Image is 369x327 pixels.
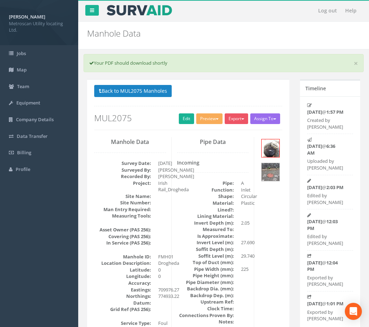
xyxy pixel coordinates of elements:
[158,173,166,180] dd: [PERSON_NAME]
[158,180,166,193] dd: Irish Rail_Drogheda
[196,113,223,124] button: Preview
[307,259,322,266] strong: [DATE]
[307,218,344,231] p: @
[94,173,151,180] dt: Recorded By:
[326,300,343,307] strong: 1:01 PM
[177,279,234,286] dt: Pipe Diameter (mm):
[241,200,249,207] dd: Plastic
[177,207,234,213] dt: Lined?:
[241,239,249,246] dd: 27.690
[177,259,234,266] dt: Top of Duct (mm):
[158,167,166,173] dd: [PERSON_NAME]
[94,253,151,260] dt: Manhole ID:
[307,184,322,191] strong: [DATE]
[158,293,166,300] dd: 774933.22
[307,259,338,273] strong: 12:04 PM
[94,113,282,123] h2: MUL2075
[179,113,194,124] a: Edit
[177,180,234,187] dt: Pipe:
[307,300,344,307] p: @
[94,267,151,273] dt: Latitude:
[94,293,151,300] dt: Northings:
[307,158,344,171] p: Uploaded by [PERSON_NAME]
[307,143,322,149] strong: [DATE]
[177,220,234,226] dt: Invert Depth (m):
[17,83,29,90] span: Team
[94,85,172,97] button: Back to MUL2075 Manholes
[177,299,234,305] dt: Upstream Ref:
[345,303,362,320] div: Open Intercom Messenger
[177,139,249,145] h3: Pipe Data
[177,193,234,200] dt: Shape:
[307,184,344,191] p: @
[177,160,249,165] h4: Incoming
[307,117,344,130] p: Created by [PERSON_NAME]
[177,305,234,312] dt: Clock Time:
[177,246,234,253] dt: Soffit Depth (m):
[225,113,248,124] button: Export
[305,86,326,91] h5: Timeline
[158,267,166,273] dd: 0
[94,213,151,219] dt: Measuring Tools:
[87,29,360,38] h2: Manhole Data
[17,66,27,73] span: Map
[307,218,322,225] strong: [DATE]
[262,163,279,181] img: c06526af-a032-9657-1900-81c6196ede33_4365f7d5-5edc-5ce1-bff4-b52a0ff8b66f_thumb.jpg
[177,253,234,259] dt: Soffit Level (m):
[241,220,249,226] dd: 2.05
[9,14,45,20] strong: [PERSON_NAME]
[94,260,151,267] dt: Location Description:
[94,240,151,246] dt: In Service (PAS 256):
[177,266,234,273] dt: Pipe Width (mm):
[16,100,40,106] span: Equipment
[94,167,151,173] dt: Surveyed By:
[177,187,234,193] dt: Function:
[177,272,234,279] dt: Pipe Height (mm):
[94,199,151,206] dt: Site Number:
[9,20,69,33] span: Metroscan Utility locating Ltd.
[94,300,151,306] dt: Datum:
[94,226,151,233] dt: Asset Owner (PAS 256):
[94,139,166,145] h3: Manhole Data
[177,200,234,207] dt: Material:
[94,160,151,167] dt: Survey Date:
[177,226,234,233] dt: Measured To:
[17,50,26,57] span: Jobs
[326,109,343,115] strong: 1:57 PM
[94,273,151,280] dt: Longitude:
[354,60,358,67] a: ×
[84,54,364,72] div: Your PDF should download shortly
[16,116,54,123] span: Company Details
[94,280,151,286] dt: Accuracy:
[16,166,30,172] span: Profile
[17,133,48,139] span: Data Transfer
[177,318,234,325] dt: Notes:
[94,233,151,240] dt: Covering (PAS 256):
[307,143,335,156] strong: 6:36 AM
[307,143,344,156] p: @
[250,113,280,124] button: Assign To
[241,180,249,187] dd: A
[158,160,166,167] dd: [DATE]
[158,286,166,293] dd: 709976.27
[177,239,234,246] dt: Invert Level (m):
[307,109,344,116] p: @
[158,253,166,260] dd: FMH01
[241,193,249,200] dd: Circular
[94,320,151,327] dt: Service Type:
[177,285,234,292] dt: Backdrop Dia. (mm):
[94,306,151,313] dt: Grid Ref (PAS 256):
[326,184,343,191] strong: 2:03 PM
[94,193,151,200] dt: Site Name:
[177,312,234,319] dt: Connections Proven By:
[17,149,31,156] span: Billing
[158,260,166,267] dd: Drogheda
[94,286,151,293] dt: Eastings:
[307,109,322,115] strong: [DATE]
[262,139,279,157] img: c06526af-a032-9657-1900-81c6196ede33_cc1f966c-41bf-7f19-eb64-281cafefa69b_thumb.jpg
[177,213,234,220] dt: Lining Material:
[307,274,344,288] p: Exported by [PERSON_NAME]
[307,192,344,205] p: Edited by [PERSON_NAME]
[307,218,338,231] strong: 12:03 PM
[307,309,344,322] p: Exported by [PERSON_NAME]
